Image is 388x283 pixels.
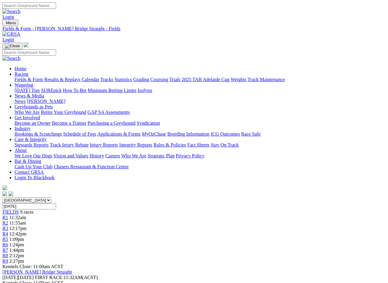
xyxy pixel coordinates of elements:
[15,153,386,159] div: About
[9,237,24,242] span: 1:09pm
[89,153,104,158] a: History
[15,126,31,131] a: Industry
[35,275,63,280] span: FIRST RACE:
[15,120,51,126] a: Become an Owner
[231,77,246,82] a: Weights
[2,264,63,269] span: Kennels Close: 11:00am ACST
[137,120,160,126] a: Syndication
[2,237,8,242] span: R5
[9,226,27,231] span: 12:17pm
[15,164,52,169] a: Cash Up Your Club
[15,77,43,82] a: Fields & Form
[2,2,56,9] input: Search
[148,153,175,158] a: Strategic Plan
[15,137,47,142] a: Care & Integrity
[2,269,72,275] a: [PERSON_NAME] Bridge Straight
[150,77,168,82] a: Coursing
[20,209,34,215] span: 9 races
[153,142,186,147] a: Rules & Policies
[2,215,8,220] a: R1
[41,88,62,93] a: SUREpick
[9,258,24,264] span: 2:27pm
[15,131,62,137] a: Bookings & Scratchings
[63,88,87,93] a: How To Bet
[15,175,55,180] a: Login To Blackbook
[15,148,27,153] a: About
[119,142,152,147] a: Integrity Reports
[2,258,8,264] span: R9
[2,56,21,61] img: Search
[2,185,7,190] img: logo-grsa-white.png
[15,142,48,147] a: Stewards Reports
[27,99,65,104] a: [PERSON_NAME]
[2,248,8,253] a: R7
[15,88,40,93] a: [DATE] Tips
[15,142,386,148] div: Care & Integrity
[15,131,386,137] div: Industry
[2,20,18,26] button: Toggle navigation
[2,191,7,196] img: facebook.svg
[15,99,386,104] div: News & Media
[82,77,99,82] a: Calendar
[2,203,56,209] input: Select date
[2,226,8,231] a: R3
[15,120,386,126] div: Get Involved
[41,110,86,115] a: Retire Your Greyhound
[2,37,14,42] a: Login
[2,209,19,215] a: FIELDS
[15,169,44,175] a: Contact GRSA
[54,164,129,169] a: Chasers Restaurant & Function Centre
[2,275,18,280] span: [DATE]
[5,44,20,48] img: Close
[2,26,386,31] a: Fields & Form - [PERSON_NAME] Bridge Straight - Fields
[15,88,386,93] div: Wagering
[8,191,13,196] img: twitter.svg
[15,110,386,115] div: Greyhounds as Pets
[248,77,285,82] a: Track Maintenance
[15,159,41,164] a: Bar & Dining
[133,77,149,82] a: Grading
[24,42,28,47] img: logo-grsa-white.png
[182,77,229,82] a: 2025 TAB Adelaide Cup
[187,142,209,147] a: Fact Sheets
[2,43,22,49] button: Toggle navigation
[63,131,96,137] a: Schedule of Fees
[2,253,8,258] a: R8
[9,231,27,236] span: 12:42pm
[176,153,204,158] a: Privacy Policy
[121,153,146,158] a: Who We Are
[2,242,8,247] a: R6
[15,110,40,115] a: Who We Are
[15,115,40,120] a: Get Involved
[2,14,14,19] a: Login
[9,248,24,253] span: 1:44pm
[2,231,8,236] a: R4
[9,242,24,247] span: 1:24pm
[15,104,53,109] a: Greyhounds as Pets
[115,77,132,82] a: Statistics
[2,220,8,225] a: R2
[142,131,166,137] a: MyOzChase
[241,131,260,137] a: Race Safe
[53,153,88,158] a: Vision and Values
[15,93,44,98] a: News & Media
[6,21,16,25] span: Menu
[211,142,239,147] a: Stay On Track
[9,220,26,225] span: 11:55am
[15,77,386,82] div: Racing
[9,253,24,258] span: 2:12pm
[35,275,98,280] span: 11:32AM(ACST)
[9,215,26,220] span: 11:32am
[15,153,52,158] a: We Love Our Dogs
[15,164,386,169] div: Bar & Dining
[88,110,130,115] a: GAP SA Assessments
[105,153,120,158] a: Careers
